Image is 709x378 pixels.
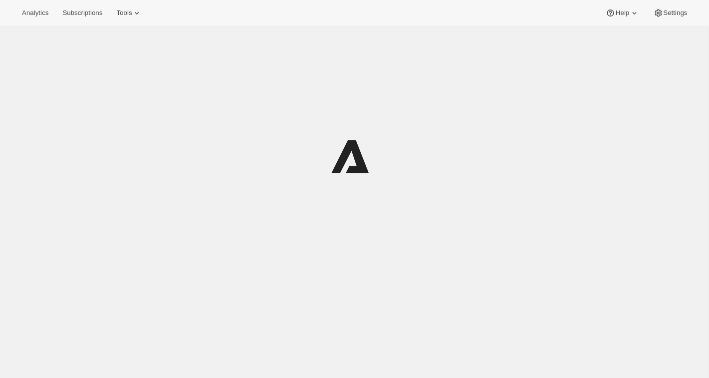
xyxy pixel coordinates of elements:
[62,9,102,17] span: Subscriptions
[22,9,48,17] span: Analytics
[116,9,132,17] span: Tools
[615,9,629,17] span: Help
[599,6,645,20] button: Help
[16,6,54,20] button: Analytics
[56,6,108,20] button: Subscriptions
[647,6,693,20] button: Settings
[110,6,148,20] button: Tools
[663,9,687,17] span: Settings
